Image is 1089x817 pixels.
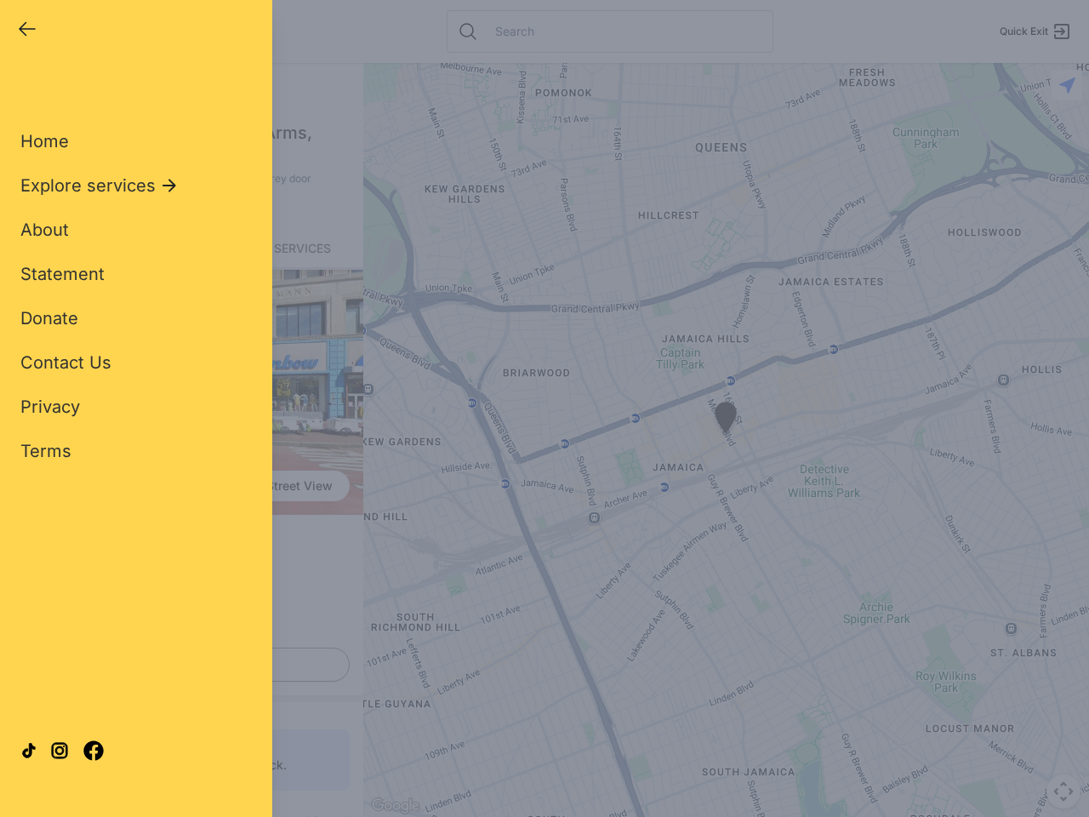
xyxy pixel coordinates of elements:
[20,308,78,329] span: Donate
[20,131,69,151] span: Home
[20,395,80,419] a: Privacy
[20,352,111,373] span: Contact Us
[20,397,80,417] span: Privacy
[20,174,156,197] span: Explore services
[20,218,69,242] a: About
[20,174,180,197] button: Explore services
[20,262,105,286] a: Statement
[20,306,78,330] a: Donate
[20,264,105,284] span: Statement
[20,129,69,153] a: Home
[20,351,111,374] a: Contact Us
[20,220,69,240] span: About
[20,441,71,461] span: Terms
[20,439,71,463] a: Terms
